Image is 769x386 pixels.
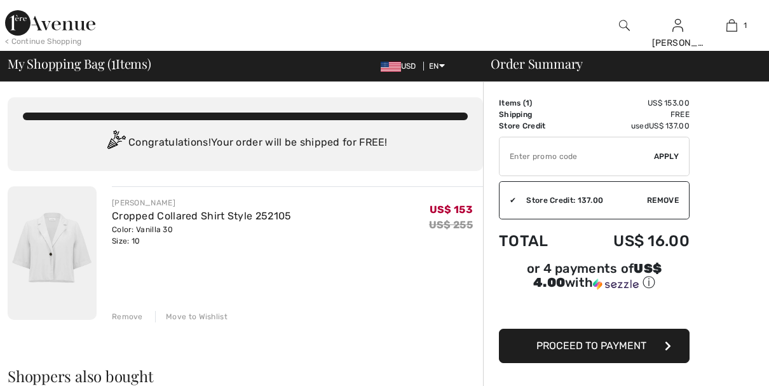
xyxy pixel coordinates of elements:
td: US$ 153.00 [574,97,690,109]
td: Shipping [499,109,574,120]
div: [PERSON_NAME] [112,197,292,209]
iframe: Opens a widget where you can find more information [687,348,756,380]
img: US Dollar [381,62,401,72]
iframe: PayPal-paypal [499,296,690,324]
span: Remove [647,195,679,206]
span: USD [381,62,421,71]
h2: Shoppers also bought [8,368,483,383]
span: My Shopping Bag ( Items) [8,57,151,70]
div: Order Summary [475,57,761,70]
div: Color: Vanilla 30 Size: 10 [112,224,292,247]
div: Remove [112,311,143,322]
span: EN [429,62,445,71]
td: used [574,120,690,132]
div: or 4 payments ofUS$ 4.00withSezzle Click to learn more about Sezzle [499,263,690,296]
img: My Bag [726,18,737,33]
img: search the website [619,18,630,33]
div: or 4 payments of with [499,263,690,291]
span: 1 [526,99,529,107]
div: [PERSON_NAME] [652,36,705,50]
a: 1 [705,18,758,33]
span: US$ 4.00 [533,261,662,290]
span: US$ 153 [430,203,473,216]
a: Sign In [672,19,683,31]
div: Congratulations! Your order will be shipped for FREE! [23,130,468,156]
img: My Info [672,18,683,33]
img: Cropped Collared Shirt Style 252105 [8,186,97,320]
input: Promo code [500,137,654,176]
td: Store Credit [499,120,574,132]
button: Proceed to Payment [499,329,690,363]
img: 1ère Avenue [5,10,95,36]
span: Proceed to Payment [536,340,646,352]
img: Sezzle [593,279,639,290]
span: US$ 137.00 [649,121,690,130]
span: 1 [111,54,116,71]
td: Total [499,219,574,263]
s: US$ 255 [429,219,473,231]
div: Store Credit: 137.00 [516,195,647,206]
span: Apply [654,151,679,162]
a: Cropped Collared Shirt Style 252105 [112,210,292,222]
div: Move to Wishlist [155,311,228,322]
td: Items ( ) [499,97,574,109]
td: Free [574,109,690,120]
div: ✔ [500,195,516,206]
span: 1 [744,20,747,31]
img: Congratulation2.svg [103,130,128,156]
td: US$ 16.00 [574,219,690,263]
div: < Continue Shopping [5,36,82,47]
